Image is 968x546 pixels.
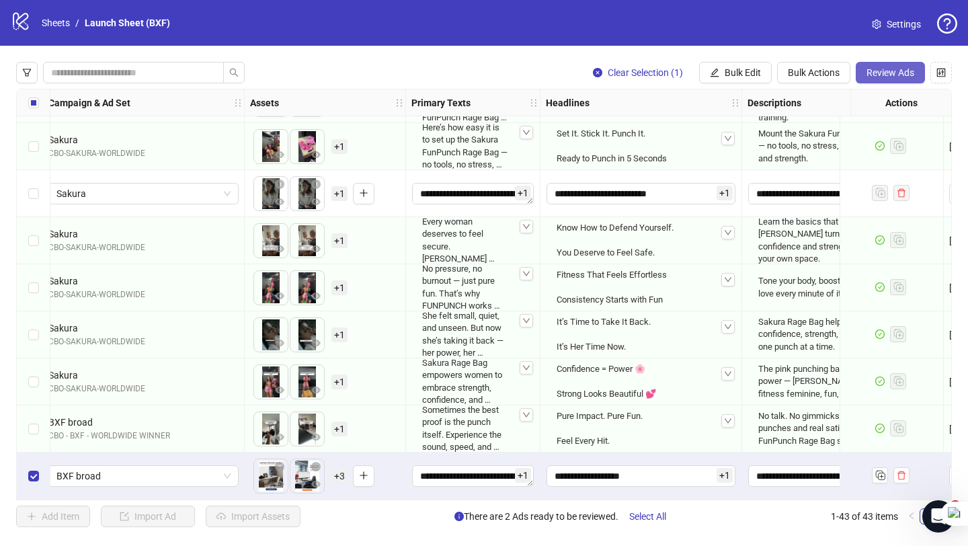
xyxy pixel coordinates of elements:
[308,383,324,399] button: Preview
[875,141,885,151] span: check-circle
[275,479,284,489] span: eye
[875,424,885,433] span: check-circle
[275,180,284,189] span: close-circle
[56,466,231,486] span: BXF broad
[101,506,195,527] button: Import Ad
[724,323,732,331] span: down
[353,465,374,487] button: Add
[290,177,324,210] img: Asset 2
[359,471,368,480] span: plus
[254,459,288,493] div: Asset 1
[417,399,529,459] div: Sometimes the best proof is the punch itself. Experience the sound, speed, and strength of FunPun...
[311,291,321,301] span: eye
[272,194,288,210] button: Preview
[417,305,529,364] div: She felt small, quiet, and unseen. But now she’s taking it back — her power, her confidence, her ...
[903,508,920,524] li: Previous Page
[861,13,932,35] a: Settings
[395,98,404,108] span: holder
[897,471,906,480] span: delete
[308,147,324,163] button: Preview
[538,98,548,108] span: holder
[254,318,288,352] img: Asset 1
[753,270,932,305] div: Tone your body, boost your mood, and love every minute of it.
[522,317,530,325] span: down
[308,430,324,446] button: Preview
[724,134,732,143] span: down
[311,385,321,395] span: eye
[229,68,239,77] span: search
[546,95,590,110] strong: Headlines
[710,68,719,77] span: edit
[331,233,348,248] span: + 1
[48,227,239,241] div: Sakura
[254,271,288,305] img: Asset 1
[311,150,321,159] span: eye
[411,95,471,110] strong: Primary Texts
[856,62,925,83] button: Review Ads
[551,264,731,311] div: Fitness That Feels Effortless Consistency Starts with Fun
[290,224,324,258] img: Asset 2
[241,89,244,116] div: Resize Campaign & Ad Set column
[618,506,677,527] button: Select All
[290,412,324,446] img: Asset 2
[402,89,405,116] div: Resize Assets column
[254,365,288,399] img: Asset 1
[777,62,850,83] button: Bulk Actions
[311,462,321,471] span: close-circle
[82,15,173,30] a: Launch Sheet (BXF)
[290,130,324,163] img: Asset 2
[887,17,921,32] span: Settings
[275,150,284,159] span: eye
[629,511,666,522] span: Select All
[522,128,530,136] span: down
[17,264,50,311] div: Select row 39
[551,405,731,453] div: Pure Impact. Pure Fun. Feel Every Hit.
[717,186,733,200] span: + 1
[522,223,530,231] span: down
[17,311,50,358] div: Select row 40
[908,512,916,520] span: left
[740,98,750,108] span: holder
[308,288,324,305] button: Preview
[272,459,288,475] button: Delete
[875,235,885,245] span: check-circle
[272,430,288,446] button: Preview
[48,321,239,336] div: Sakura
[724,370,732,378] span: down
[748,465,938,487] div: Edit values
[290,459,324,493] img: Asset 2
[290,365,324,399] img: Asset 2
[17,170,50,217] div: Select row 37
[753,122,932,170] div: Mount the Sakura FunPunch in seconds — no tools, no stress, just fun, fitness, and strength.
[725,67,761,78] span: Bulk Edit
[551,358,731,405] div: Confidence = Power 🌸 Strong Looks Beautiful 💕
[308,459,324,475] button: Delete
[699,62,772,83] button: Bulk Edit
[17,89,50,116] div: Select all rows
[254,130,288,163] img: Asset 1
[831,508,898,524] li: 1-43 of 43 items
[873,468,887,481] svg: Duplicate
[272,241,288,258] button: Preview
[48,368,239,383] div: Sakura
[331,327,348,342] span: + 1
[866,67,914,78] span: Review Ads
[308,241,324,258] button: Preview
[950,500,961,511] span: 4
[788,67,840,78] span: Bulk Actions
[75,15,79,30] li: /
[331,469,348,483] span: + 3
[885,95,918,110] strong: Actions
[272,288,288,305] button: Preview
[233,98,243,108] span: holder
[254,177,288,210] img: Asset 1
[39,15,73,30] a: Sheets
[56,184,231,204] span: Sakura
[331,139,348,154] span: + 1
[16,506,90,527] button: Add Item
[48,132,239,147] div: Sakura
[17,217,50,264] div: Select row 38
